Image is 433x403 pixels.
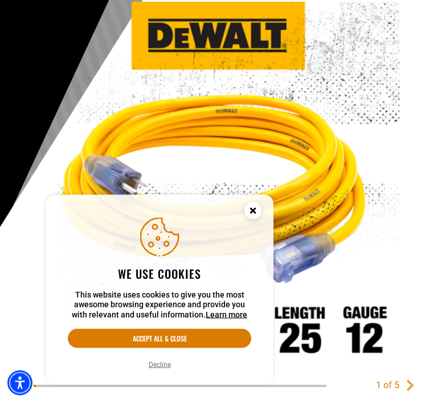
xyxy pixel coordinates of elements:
button: Decline [145,359,174,371]
a: This website uses cookies to give you the most awesome browsing experience and provide you with r... [206,310,247,319]
h2: We use cookies [68,266,251,281]
p: This website uses cookies to give you the most awesome browsing experience and provide you with r... [68,290,251,320]
div: 1 of 5 [376,379,399,393]
div: Accessibility Menu [7,371,32,396]
button: Accept all & close [68,329,251,348]
aside: Cookie Consent [46,195,273,385]
a: Next [405,380,416,392]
